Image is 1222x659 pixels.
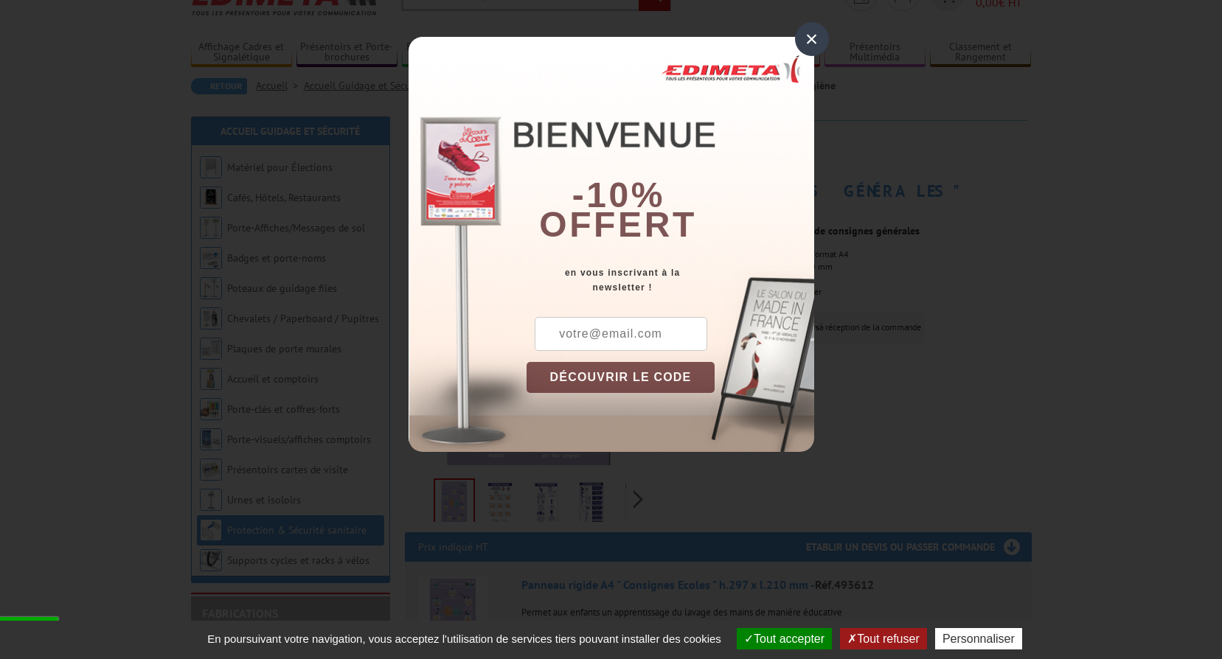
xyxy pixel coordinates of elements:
button: Personnaliser (fenêtre modale) [935,628,1022,649]
b: -10% [572,175,665,215]
font: offert [539,205,697,244]
div: × [795,22,829,56]
button: Tout accepter [737,628,832,649]
button: Tout refuser [840,628,926,649]
span: En poursuivant votre navigation, vous acceptez l'utilisation de services tiers pouvant installer ... [200,632,729,645]
button: DÉCOUVRIR LE CODE [527,362,715,393]
div: en vous inscrivant à la newsletter ! [527,265,814,295]
input: votre@email.com [535,317,707,351]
